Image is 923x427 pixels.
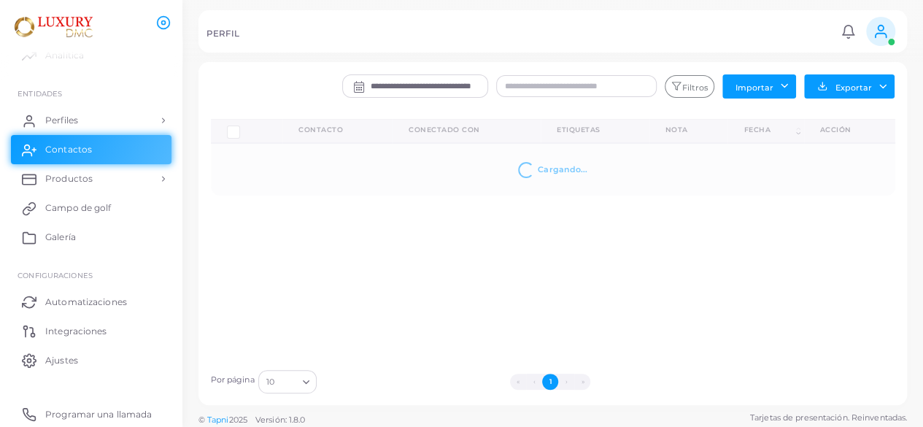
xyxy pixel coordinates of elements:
[266,377,274,387] font: 10
[258,370,317,393] div: Buscar opción
[45,409,152,420] font: Programar una llamada
[45,231,76,242] font: Galería
[557,126,600,134] font: Etiquetas
[13,14,94,41] img: logo
[11,287,171,316] a: Automatizaciones
[11,223,171,252] a: Galería
[11,316,171,345] a: Integraciones
[835,82,872,92] font: Exportar
[45,355,78,366] font: Ajustes
[542,374,558,390] button: Ir a la página 1
[750,412,907,423] font: Tarjetas de presentación. Reinventadas.
[321,374,781,390] ul: Paginación
[409,126,480,134] font: Conectado con
[804,74,895,99] button: Exportar
[45,296,127,307] font: Automatizaciones
[549,377,552,385] font: 1
[45,326,107,336] font: Integraciones
[255,415,306,425] font: Versión: 1.8.0
[18,89,62,98] font: ENTIDADES
[722,74,796,99] button: Importar
[206,28,239,39] font: PERFIL
[228,415,247,425] font: 2025
[198,415,205,425] font: ©
[211,374,255,385] font: Por página
[538,164,587,174] font: Cargando...
[207,415,229,425] a: Tapni
[11,135,171,164] a: Contactos
[45,50,84,61] font: Analítica
[298,126,343,134] font: Contacto
[211,119,283,143] th: Selección de filas
[735,82,773,92] font: Importar
[11,164,171,193] a: Productos
[45,115,78,126] font: Perfiles
[820,126,851,134] font: acción
[744,126,771,134] font: Fecha
[45,173,93,184] font: Productos
[276,374,297,390] input: Buscar opción
[681,82,708,92] font: Filtros
[18,271,93,280] font: Configuraciones
[665,126,688,134] font: Nota
[665,75,714,99] button: Filtros
[45,202,111,213] font: Campo de golf
[11,41,171,70] a: Analítica
[11,106,171,135] a: Perfiles
[11,345,171,374] a: Ajustes
[11,193,171,223] a: Campo de golf
[45,144,92,155] font: Contactos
